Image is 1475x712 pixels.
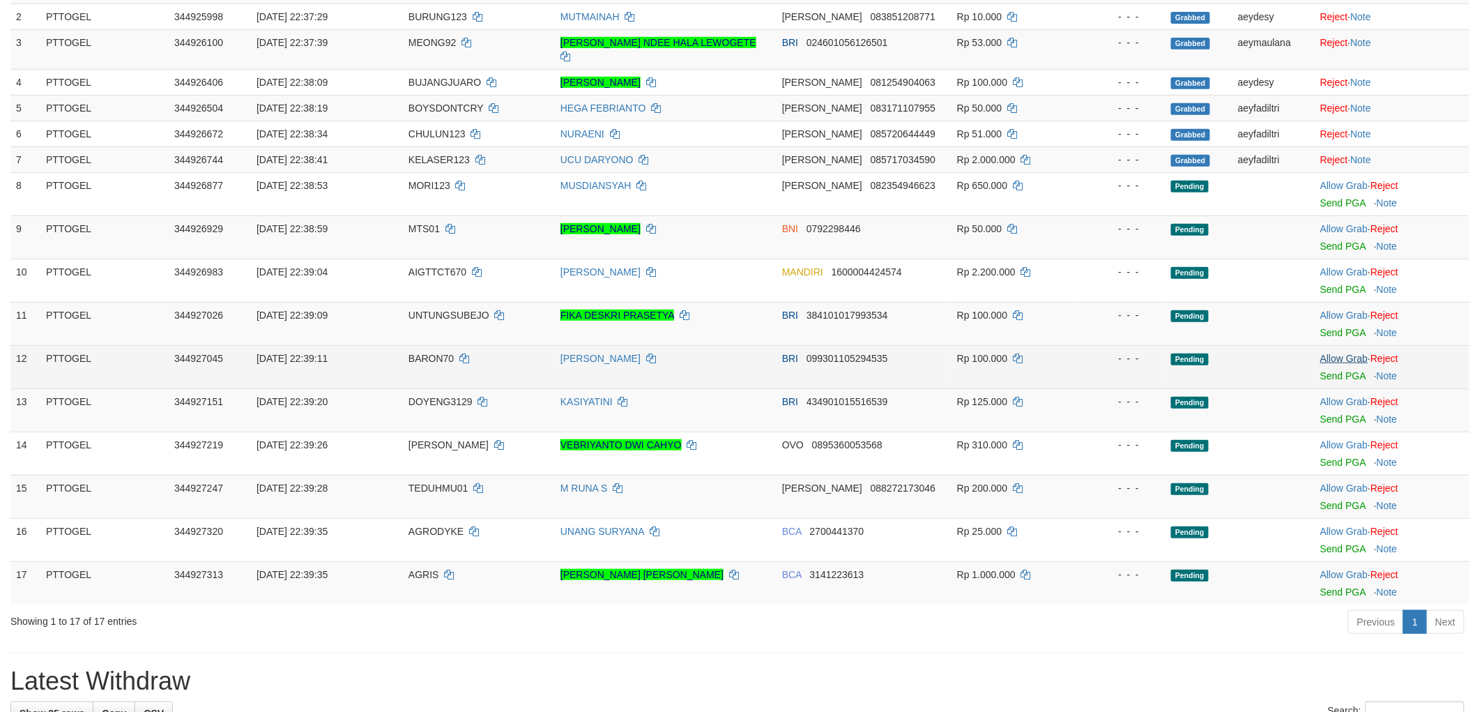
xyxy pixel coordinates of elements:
a: VEBRIYANTO DWI CAHYO [560,439,682,450]
span: · [1320,396,1370,407]
span: BRI [782,37,798,48]
td: aeymaulana [1232,29,1315,69]
td: PTTOGEL [40,259,169,302]
span: Rp 10.000 [957,11,1002,22]
a: KASIYATINI [560,396,613,407]
td: · [1315,475,1469,518]
span: [PERSON_NAME] [782,128,862,139]
div: - - - [1085,568,1160,582]
span: [DATE] 22:39:20 [257,396,328,407]
a: Allow Grab [1320,180,1368,191]
div: - - - [1085,265,1160,279]
a: Note [1377,284,1398,295]
a: Note [1377,414,1398,425]
span: 344926672 [174,128,223,139]
a: Send PGA [1320,414,1366,425]
h1: Latest Withdraw [10,667,1465,695]
span: 344926504 [174,103,223,114]
a: Note [1351,77,1372,88]
a: Send PGA [1320,500,1366,511]
span: Rp 1.000.000 [957,569,1016,580]
span: AGRODYKE [408,526,464,537]
span: 344927313 [174,569,223,580]
a: [PERSON_NAME] [560,266,641,278]
a: Reject [1370,526,1398,537]
a: Reject [1320,11,1348,22]
span: [DATE] 22:38:34 [257,128,328,139]
a: Reject [1370,569,1398,580]
span: Copy 0792298446 to clipboard [807,223,861,234]
a: [PERSON_NAME] [PERSON_NAME] [560,569,724,580]
td: 2 [10,3,40,29]
span: BRI [782,353,798,364]
div: Showing 1 to 17 of 17 entries [10,609,604,628]
a: Send PGA [1320,327,1366,338]
td: PTTOGEL [40,95,169,121]
a: NURAENI [560,128,604,139]
span: BRI [782,396,798,407]
div: - - - [1085,75,1160,89]
td: · [1315,388,1469,432]
a: Reject [1370,180,1398,191]
span: Pending [1171,483,1209,495]
a: Reject [1370,353,1398,364]
span: Copy 085717034590 to clipboard [871,154,935,165]
td: 9 [10,215,40,259]
a: Allow Grab [1320,569,1368,580]
span: [PERSON_NAME] [782,11,862,22]
a: Send PGA [1320,284,1366,295]
td: · [1315,345,1469,388]
span: BCA [782,569,802,580]
span: 344927026 [174,310,223,321]
span: [DATE] 22:39:35 [257,526,328,537]
td: 5 [10,95,40,121]
span: MORI123 [408,180,450,191]
span: Grabbed [1171,103,1210,115]
td: PTTOGEL [40,388,169,432]
td: 6 [10,121,40,146]
td: PTTOGEL [40,345,169,388]
span: 344926406 [174,77,223,88]
a: UCU DARYONO [560,154,634,165]
div: - - - [1085,36,1160,50]
div: - - - [1085,127,1160,141]
span: Copy 434901015516539 to clipboard [807,396,888,407]
div: - - - [1085,395,1160,409]
span: Copy 1600004424574 to clipboard [832,266,902,278]
a: Reject [1320,103,1348,114]
span: Pending [1171,310,1209,322]
a: Note [1351,11,1372,22]
a: [PERSON_NAME] [560,77,641,88]
a: Note [1377,500,1398,511]
span: Pending [1171,397,1209,409]
td: aeyfadiltri [1232,121,1315,146]
a: Reject [1320,37,1348,48]
td: · [1315,121,1469,146]
td: PTTOGEL [40,475,169,518]
span: Grabbed [1171,38,1210,50]
span: 344927247 [174,483,223,494]
td: PTTOGEL [40,561,169,605]
span: BOYSDONTCRY [408,103,484,114]
span: [PERSON_NAME] [782,483,862,494]
a: Reject [1370,396,1398,407]
span: AIGTTCT670 [408,266,466,278]
span: [DATE] 22:39:11 [257,353,328,364]
span: Copy 083171107955 to clipboard [871,103,935,114]
span: 344927320 [174,526,223,537]
span: Pending [1171,570,1209,582]
td: PTTOGEL [40,3,169,29]
span: [DATE] 22:39:35 [257,569,328,580]
span: KELASER123 [408,154,470,165]
div: - - - [1085,308,1160,322]
a: Reject [1370,483,1398,494]
span: Copy 0895360053568 to clipboard [812,439,882,450]
span: Rp 50.000 [957,223,1002,234]
span: 344926100 [174,37,223,48]
a: Note [1351,103,1372,114]
a: Reject [1370,223,1398,234]
span: · [1320,483,1370,494]
td: 8 [10,172,40,215]
span: Copy 024601056126501 to clipboard [807,37,888,48]
span: Rp 2.000.000 [957,154,1016,165]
